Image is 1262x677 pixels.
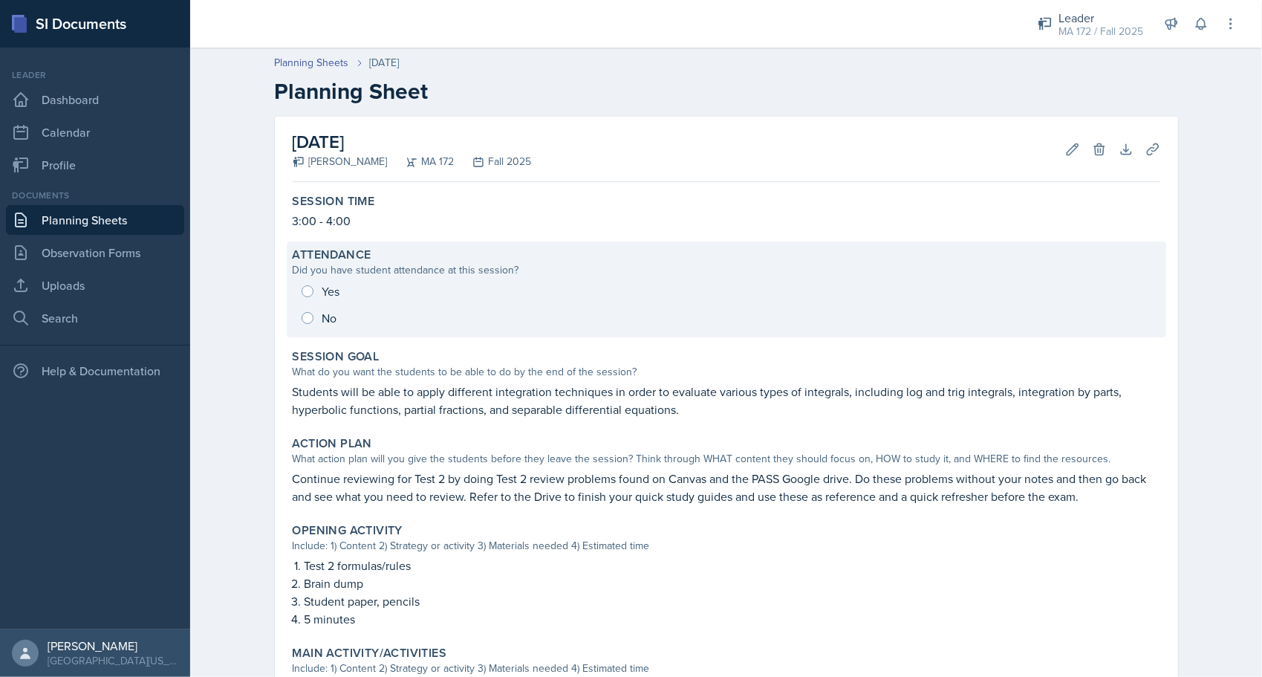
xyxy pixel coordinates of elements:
[6,271,184,300] a: Uploads
[6,150,184,180] a: Profile
[293,212,1160,230] p: 3:00 - 4:00
[6,356,184,386] div: Help & Documentation
[275,55,349,71] a: Planning Sheets
[305,610,1160,628] p: 5 minutes
[305,557,1160,574] p: Test 2 formulas/rules
[305,592,1160,610] p: Student paper, pencils
[293,523,403,538] label: Opening Activity
[293,364,1160,380] div: What do you want the students to be able to do by the end of the session?
[293,470,1160,505] p: Continue reviewing for Test 2 by doing Test 2 review problems found on Canvas and the PASS Google...
[6,85,184,114] a: Dashboard
[6,189,184,202] div: Documents
[293,194,375,209] label: Session Time
[370,55,400,71] div: [DATE]
[293,247,371,262] label: Attendance
[293,262,1160,278] div: Did you have student attendance at this session?
[293,383,1160,418] p: Students will be able to apply different integration techniques in order to evaluate various type...
[293,661,1160,676] div: Include: 1) Content 2) Strategy or activity 3) Materials needed 4) Estimated time
[293,154,388,169] div: [PERSON_NAME]
[1058,24,1143,39] div: MA 172 / Fall 2025
[293,349,380,364] label: Session Goal
[6,205,184,235] a: Planning Sheets
[455,154,532,169] div: Fall 2025
[6,303,184,333] a: Search
[293,646,447,661] label: Main Activity/Activities
[48,653,178,668] div: [GEOGRAPHIC_DATA][US_STATE] in [GEOGRAPHIC_DATA]
[6,117,184,147] a: Calendar
[293,538,1160,554] div: Include: 1) Content 2) Strategy or activity 3) Materials needed 4) Estimated time
[293,436,372,451] label: Action Plan
[305,574,1160,592] p: Brain dump
[6,238,184,268] a: Observation Forms
[293,129,532,155] h2: [DATE]
[6,68,184,82] div: Leader
[1058,9,1143,27] div: Leader
[293,451,1160,467] div: What action plan will you give the students before they leave the session? Think through WHAT con...
[275,78,1178,105] h2: Planning Sheet
[48,638,178,653] div: [PERSON_NAME]
[388,154,455,169] div: MA 172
